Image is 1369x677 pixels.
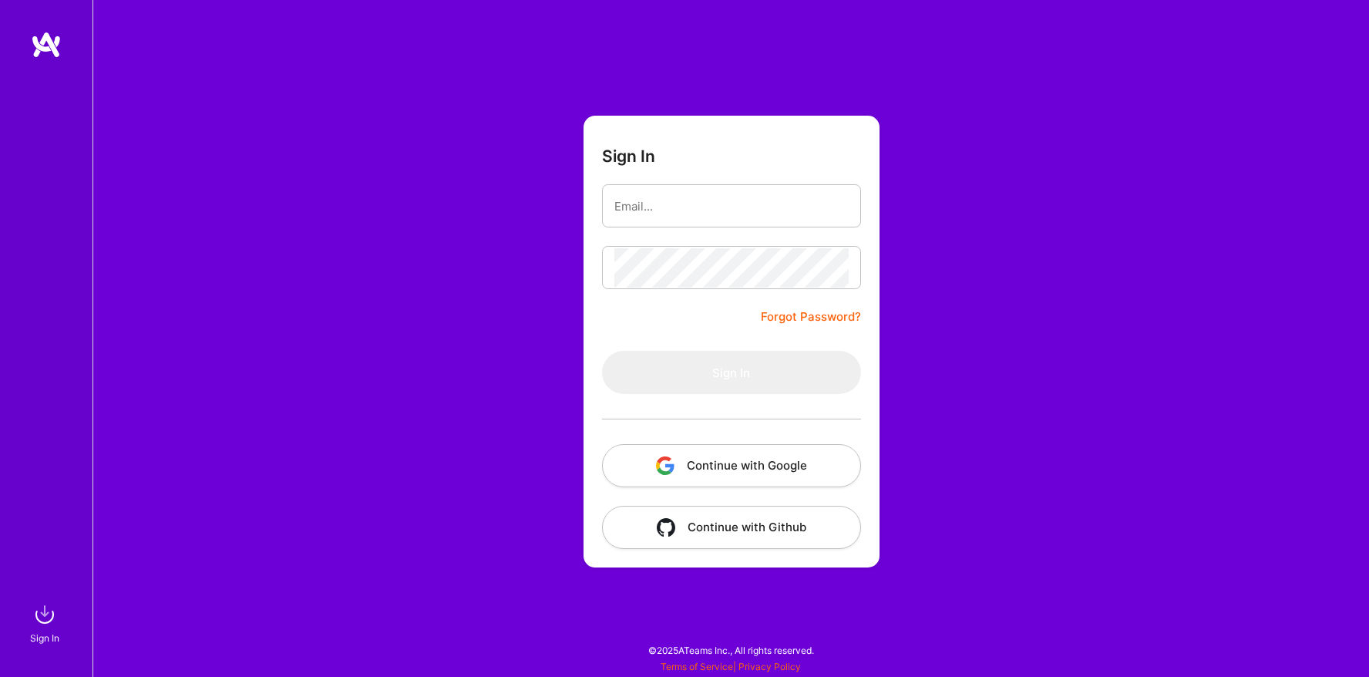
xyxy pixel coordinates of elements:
button: Continue with Google [602,444,861,487]
a: Terms of Service [661,661,733,672]
input: Email... [614,187,849,226]
span: | [661,661,801,672]
h3: Sign In [602,147,655,166]
a: Privacy Policy [738,661,801,672]
img: icon [656,456,674,475]
div: © 2025 ATeams Inc., All rights reserved. [92,631,1369,669]
div: Sign In [30,630,59,646]
button: Sign In [602,351,861,394]
a: Forgot Password? [761,308,861,326]
img: sign in [29,599,60,630]
a: sign inSign In [32,599,60,646]
button: Continue with Github [602,506,861,549]
img: logo [31,31,62,59]
img: icon [657,518,675,537]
